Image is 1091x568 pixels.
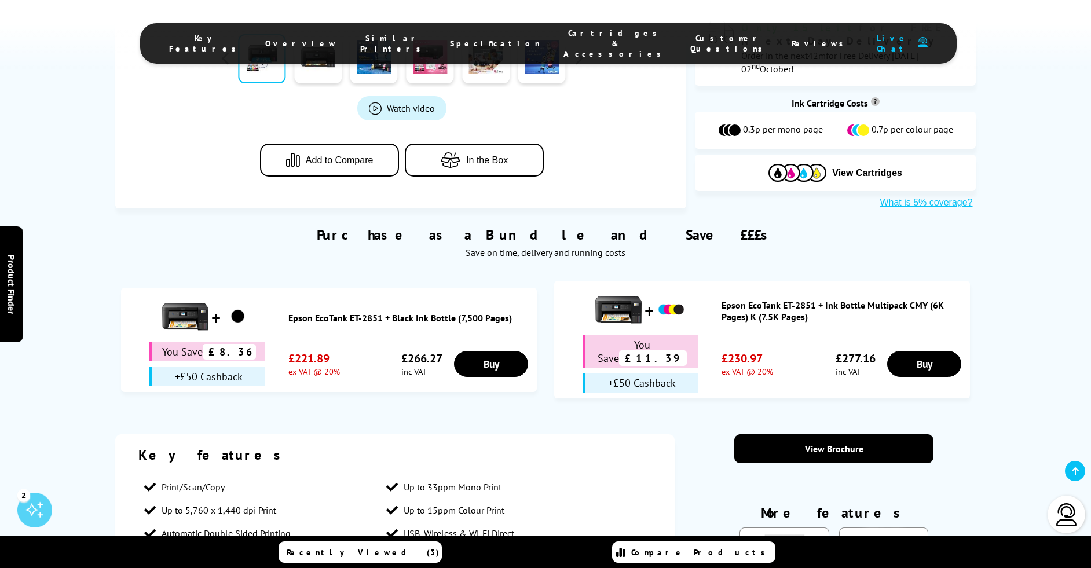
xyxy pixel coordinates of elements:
span: Automatic Double Sided Printing [162,527,291,539]
div: 2 [17,489,30,501]
span: Compare Products [631,547,771,558]
img: user-headset-light.svg [1055,503,1078,526]
div: Ink Cartridge Costs [695,97,976,109]
span: ex VAT @ 20% [288,366,340,377]
span: £8.36 [203,344,256,360]
span: £11.39 [619,350,687,366]
span: inc VAT [836,366,876,377]
div: Purchase as a Bundle and Save £££s [115,208,976,264]
span: £266.27 [401,351,442,366]
div: You Save [583,335,698,368]
sup: nd [752,61,760,71]
a: Epson EcoTank ET-2851 + Ink Bottle Multipack CMY (6K Pages) K (7.5K Pages) [722,299,964,323]
span: inc VAT [401,366,442,377]
span: Cartridges & Accessories [563,28,667,59]
span: Live Chat [873,33,912,54]
span: £230.97 [722,351,773,366]
a: Epson EcoTank ET-2851 + Black Ink Bottle (7,500 Pages) [288,312,531,324]
span: Up to 15ppm Colour Print [404,504,504,516]
span: 0.3p per mono page [743,123,823,137]
span: Up to 33ppm Mono Print [404,481,501,493]
img: Epson EcoTank ET-2851 + Ink Bottle Multipack CMY (6K Pages) K (7.5K Pages) [657,295,686,324]
span: £221.89 [288,351,340,366]
span: £277.16 [836,351,876,366]
span: View Cartridges [832,168,902,178]
div: Save on time, delivery and running costs [130,247,962,258]
a: Product_All_Videos [357,96,446,120]
span: Product Finder [6,254,17,314]
span: Customer Questions [690,33,768,54]
span: USB, Wireless & Wi-Fi Direct [404,527,514,539]
span: Similar Printers [360,33,427,54]
div: Key features [138,446,652,464]
button: Add to Compare [260,144,399,177]
div: You Save [149,342,265,361]
img: Epson EcoTank ET-2851 + Black Ink Bottle (7,500 Pages) [162,294,208,340]
img: Epson EcoTank ET-2851 + Black Ink Bottle (7,500 Pages) [224,302,252,331]
span: Reviews [792,38,850,49]
button: View Cartridges [704,163,968,182]
span: Overview [265,38,337,49]
span: Add to Compare [306,155,374,166]
img: Cartridges [768,164,826,182]
span: Watch video [387,102,435,114]
img: Epson EcoTank ET-2851 + Ink Bottle Multipack CMY (6K Pages) K (7.5K Pages) [595,287,642,333]
span: Specification [450,38,540,49]
span: Recently Viewed (3) [287,547,440,558]
span: Up to 5,760 x 1,440 dpi Print [162,504,276,516]
span: Key Features [169,33,242,54]
a: Compare Products [612,541,775,563]
img: user-headset-duotone.svg [918,37,928,48]
span: Print/Scan/Copy [162,481,225,493]
button: In the Box [405,144,544,177]
sup: Cost per page [871,97,880,106]
a: Recently Viewed (3) [279,541,442,563]
span: 0.7p per colour page [872,123,953,137]
span: In the Box [466,155,508,166]
button: What is 5% coverage? [876,197,976,208]
div: More features [734,504,933,527]
div: +£50 Cashback [149,367,265,386]
span: ex VAT @ 20% [722,366,773,377]
a: Buy [454,351,528,377]
a: View Brochure [734,434,933,463]
div: +£50 Cashback [583,373,698,393]
a: Buy [887,351,961,377]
